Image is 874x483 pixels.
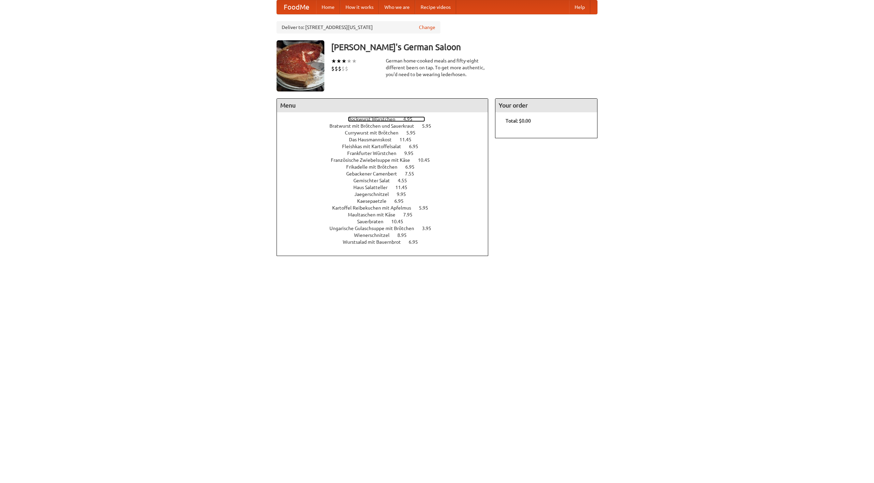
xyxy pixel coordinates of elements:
[329,226,444,231] a: Ungarische Gulaschsuppe mit Brötchen 3.95
[397,191,413,197] span: 9.95
[422,123,438,129] span: 5.95
[277,40,324,91] img: angular.jpg
[354,191,396,197] span: Jaegerschnitzel
[405,164,421,170] span: 6.95
[340,0,379,14] a: How it works
[394,198,410,204] span: 6.95
[357,198,393,204] span: Kaesepaetzle
[346,171,404,176] span: Gebackener Camenbert
[338,65,341,72] li: $
[348,116,402,122] span: Bockwurst Würstchen
[357,219,390,224] span: Sauerbraten
[331,157,442,163] a: Französische Zwiebelsuppe mit Käse 10.45
[345,130,405,136] span: Currywurst mit Brötchen
[346,171,427,176] a: Gebackener Camenbert 7.55
[422,226,438,231] span: 3.95
[569,0,590,14] a: Help
[332,205,441,211] a: Kartoffel Reibekuchen mit Apfelmus 5.95
[397,232,413,238] span: 8.95
[277,99,488,112] h4: Menu
[347,151,403,156] span: Frankfurter Würstchen
[379,0,415,14] a: Who we are
[353,185,394,190] span: Haus Salatteller
[345,130,428,136] a: Currywurst mit Brötchen 5.95
[336,57,341,65] li: ★
[352,57,357,65] li: ★
[398,178,414,183] span: 4.55
[419,205,435,211] span: 5.95
[348,212,425,217] a: Maultaschen mit Käse 7.95
[419,24,435,31] a: Change
[316,0,340,14] a: Home
[409,239,425,245] span: 6.95
[331,157,417,163] span: Französische Zwiebelsuppe mit Käse
[353,185,420,190] a: Haus Salatteller 11.45
[404,151,420,156] span: 9.95
[391,219,410,224] span: 10.45
[403,212,419,217] span: 7.95
[332,205,418,211] span: Kartoffel Reibekuchen mit Apfelmus
[403,116,419,122] span: 4.95
[341,65,345,72] li: $
[346,164,427,170] a: Frikadelle mit Brötchen 6.95
[349,137,424,142] a: Das Hausmannskost 11.45
[343,239,431,245] a: Wurstsalad mit Bauernbrot 6.95
[331,57,336,65] li: ★
[399,137,418,142] span: 11.45
[405,171,421,176] span: 7.55
[341,57,347,65] li: ★
[395,185,414,190] span: 11.45
[506,118,531,124] b: Total: $0.00
[345,65,348,72] li: $
[329,226,421,231] span: Ungarische Gulaschsuppe mit Brötchen
[347,57,352,65] li: ★
[415,0,456,14] a: Recipe videos
[353,178,420,183] a: Gemischter Salat 4.55
[418,157,437,163] span: 10.45
[386,57,488,78] div: German home-cooked meals and fifty-eight different beers on tap. To get more authentic, you'd nee...
[329,123,444,129] a: Bratwurst mit Brötchen und Sauerkraut 5.95
[343,239,408,245] span: Wurstsalad mit Bauernbrot
[347,151,426,156] a: Frankfurter Würstchen 9.95
[342,144,431,149] a: Fleishkas mit Kartoffelsalat 6.95
[354,232,419,238] a: Wienerschnitzel 8.95
[353,178,397,183] span: Gemischter Salat
[495,99,597,112] h4: Your order
[277,0,316,14] a: FoodMe
[342,144,408,149] span: Fleishkas mit Kartoffelsalat
[329,123,421,129] span: Bratwurst mit Brötchen und Sauerkraut
[348,212,402,217] span: Maultaschen mit Käse
[357,219,416,224] a: Sauerbraten 10.45
[277,21,440,33] div: Deliver to: [STREET_ADDRESS][US_STATE]
[354,191,419,197] a: Jaegerschnitzel 9.95
[348,116,425,122] a: Bockwurst Würstchen 4.95
[354,232,396,238] span: Wienerschnitzel
[409,144,425,149] span: 6.95
[331,65,335,72] li: $
[357,198,416,204] a: Kaesepaetzle 6.95
[349,137,398,142] span: Das Hausmannskost
[331,40,597,54] h3: [PERSON_NAME]'s German Saloon
[335,65,338,72] li: $
[406,130,422,136] span: 5.95
[346,164,404,170] span: Frikadelle mit Brötchen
